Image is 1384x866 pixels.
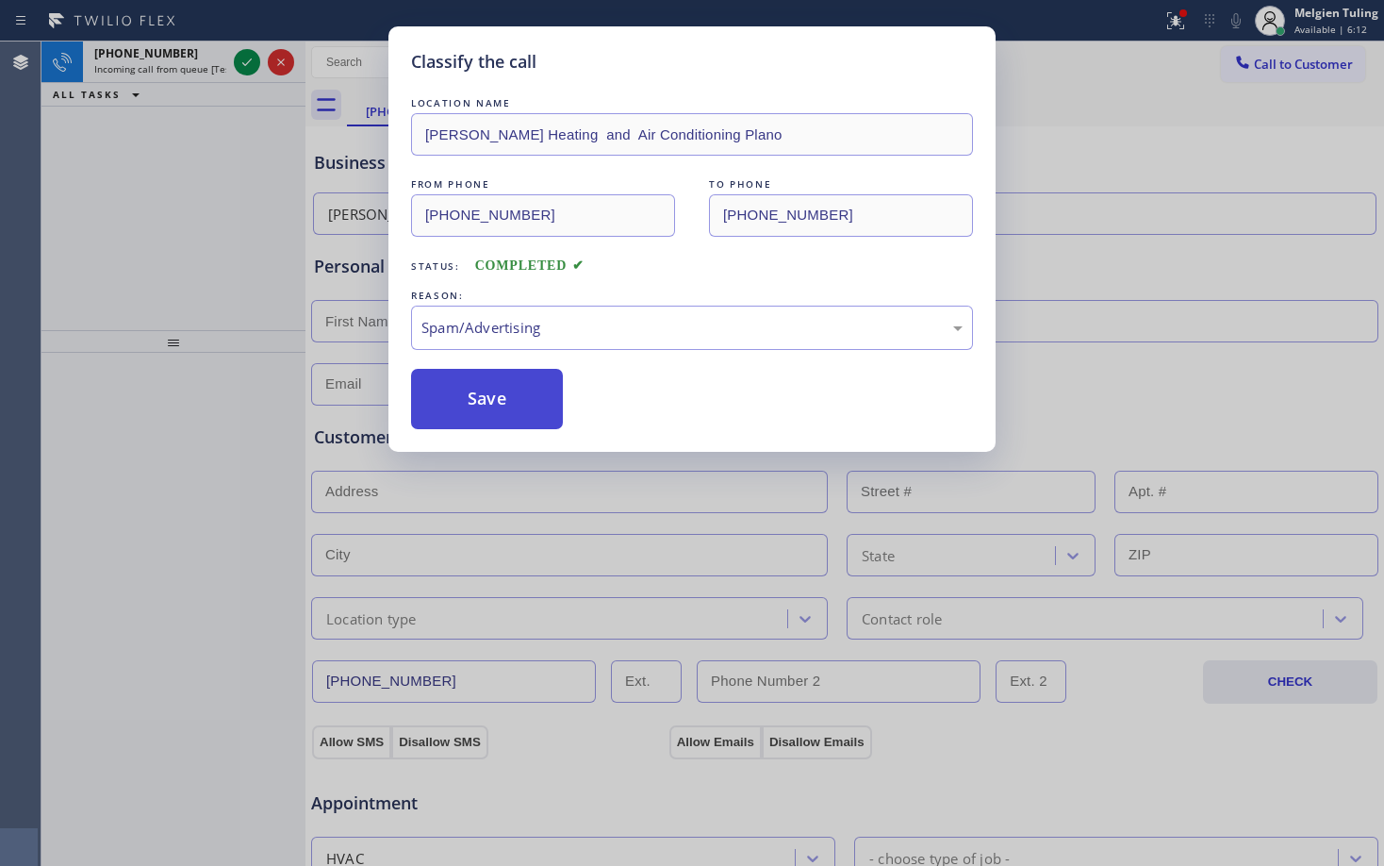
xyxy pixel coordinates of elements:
[411,49,536,75] h5: Classify the call
[411,194,675,237] input: From phone
[411,93,973,113] div: LOCATION NAME
[475,258,585,273] span: COMPLETED
[421,317,963,339] div: Spam/Advertising
[411,369,563,429] button: Save
[411,286,973,306] div: REASON:
[411,259,460,273] span: Status:
[709,175,973,194] div: TO PHONE
[411,175,675,194] div: FROM PHONE
[709,194,973,237] input: To phone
